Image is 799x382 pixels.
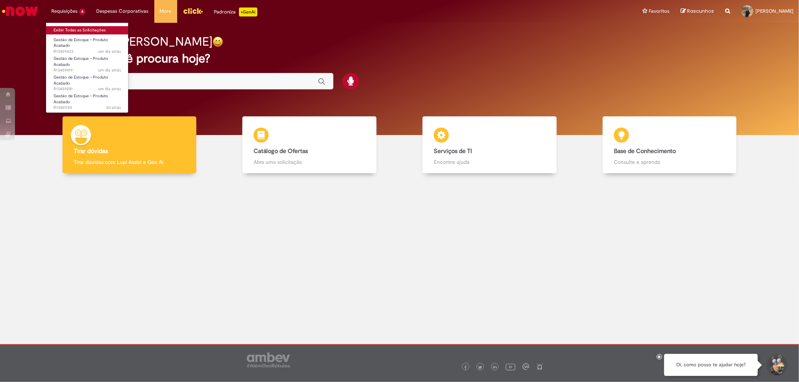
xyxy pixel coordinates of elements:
[106,105,121,110] time: 27/08/2025 09:48:42
[54,86,121,92] span: R13459281
[614,158,725,166] p: Consulte e aprenda
[97,7,149,15] span: Despesas Corporativas
[160,7,172,15] span: More
[434,158,545,166] p: Encontre ajuda
[46,26,128,34] a: Exibir Todas as Solicitações
[98,67,121,73] span: um dia atrás
[54,56,108,67] span: Gestão de Estoque – Produto Acabado
[46,92,128,108] a: Aberto R13451190 : Gestão de Estoque – Produto Acabado
[183,5,203,16] img: click_logo_yellow_360x200.png
[46,36,128,52] a: Aberto R13459433 : Gestão de Estoque – Produto Acabado
[506,362,515,372] img: logo_footer_youtube.png
[54,37,108,49] span: Gestão de Estoque – Produto Acabado
[69,52,730,65] h2: O que você procura hoje?
[54,67,121,73] span: R13459419
[54,49,121,55] span: R13459433
[478,366,482,369] img: logo_footer_twitter.png
[400,116,580,174] a: Serviços de TI Encontre ajuda
[247,352,290,367] img: logo_footer_ambev_rotulo_gray.png
[69,35,212,48] h2: Bom dia, [PERSON_NAME]
[98,86,121,92] time: 28/08/2025 16:46:02
[681,8,714,15] a: Rascunhos
[212,36,223,47] img: happy-face.png
[98,86,121,92] span: um dia atrás
[54,105,121,111] span: R13451190
[106,105,121,110] span: 3d atrás
[74,147,108,155] b: Tirar dúvidas
[614,147,676,155] b: Base de Conhecimento
[46,55,128,71] a: Aberto R13459419 : Gestão de Estoque – Produto Acabado
[579,116,760,174] a: Base de Conhecimento Consulte e aprenda
[239,7,257,16] p: +GenAi
[649,7,669,15] span: Favoritos
[46,73,128,89] a: Aberto R13459281 : Gestão de Estoque – Produto Acabado
[54,93,108,105] span: Gestão de Estoque – Produto Acabado
[74,158,185,166] p: Tirar dúvidas com Lupi Assist e Gen Ai
[79,9,85,15] span: 4
[1,4,39,19] img: ServiceNow
[523,363,529,370] img: logo_footer_workplace.png
[46,22,128,113] ul: Requisições
[254,147,308,155] b: Catálogo de Ofertas
[687,7,714,15] span: Rascunhos
[220,116,400,174] a: Catálogo de Ofertas Abra uma solicitação
[493,365,497,370] img: logo_footer_linkedin.png
[254,158,365,166] p: Abra uma solicitação
[765,354,788,376] button: Iniciar Conversa de Suporte
[664,354,758,376] div: Oi, como posso te ajudar hoje?
[98,49,121,54] time: 28/08/2025 17:09:39
[434,147,472,155] b: Serviços de TI
[39,116,220,174] a: Tirar dúvidas Tirar dúvidas com Lupi Assist e Gen Ai
[51,7,78,15] span: Requisições
[536,363,543,370] img: logo_footer_naosei.png
[54,74,108,86] span: Gestão de Estoque – Produto Acabado
[214,7,257,16] div: Padroniza
[98,49,121,54] span: um dia atrás
[756,8,793,14] span: [PERSON_NAME]
[464,366,467,369] img: logo_footer_facebook.png
[98,67,121,73] time: 28/08/2025 17:06:57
